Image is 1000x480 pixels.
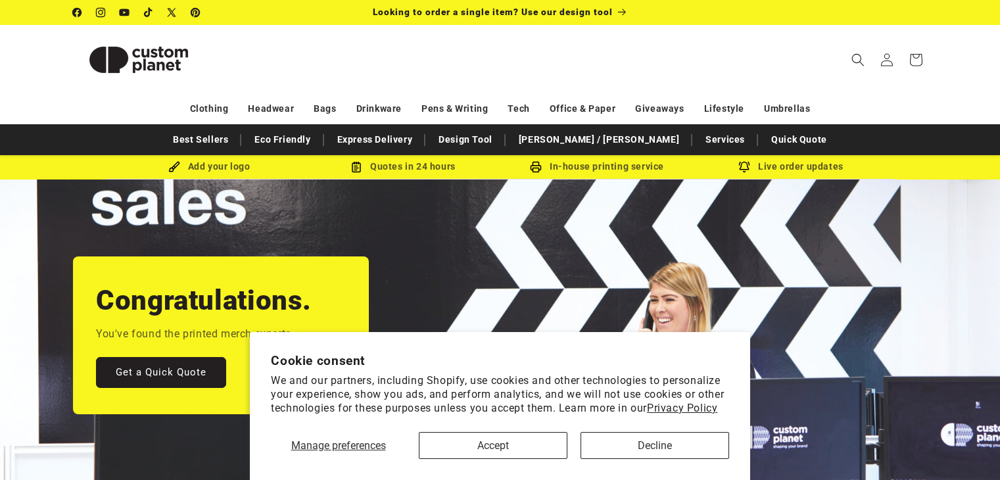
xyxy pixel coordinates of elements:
a: Custom Planet [68,25,209,94]
a: Clothing [190,97,229,120]
a: Office & Paper [550,97,615,120]
div: Live order updates [694,158,888,175]
a: Tech [508,97,529,120]
div: Quotes in 24 hours [306,158,500,175]
a: Design Tool [432,128,499,151]
button: Decline [581,432,729,459]
img: In-house printing [530,161,542,173]
span: Looking to order a single item? Use our design tool [373,7,613,17]
p: We and our partners, including Shopify, use cookies and other technologies to personalize your ex... [271,374,729,415]
img: Order Updates Icon [350,161,362,173]
h2: Cookie consent [271,353,729,368]
a: Umbrellas [764,97,810,120]
a: Pens & Writing [421,97,488,120]
img: Brush Icon [168,161,180,173]
img: Order updates [738,161,750,173]
a: Best Sellers [166,128,235,151]
a: Privacy Policy [647,402,717,414]
a: [PERSON_NAME] / [PERSON_NAME] [512,128,686,151]
summary: Search [844,45,872,74]
button: Accept [419,432,567,459]
a: Express Delivery [331,128,419,151]
a: Quick Quote [765,128,834,151]
a: Eco Friendly [248,128,317,151]
a: Services [699,128,751,151]
a: Get a Quick Quote [96,357,226,388]
a: Headwear [248,97,294,120]
a: Bags [314,97,336,120]
img: Custom Planet [73,30,204,89]
div: In-house printing service [500,158,694,175]
div: Add your logo [112,158,306,175]
span: Manage preferences [291,439,386,452]
h2: Congratulations. [96,283,312,318]
a: Lifestyle [704,97,744,120]
button: Manage preferences [271,432,406,459]
a: Drinkware [356,97,402,120]
a: Giveaways [635,97,684,120]
p: You've found the printed merch experts. [96,325,294,344]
